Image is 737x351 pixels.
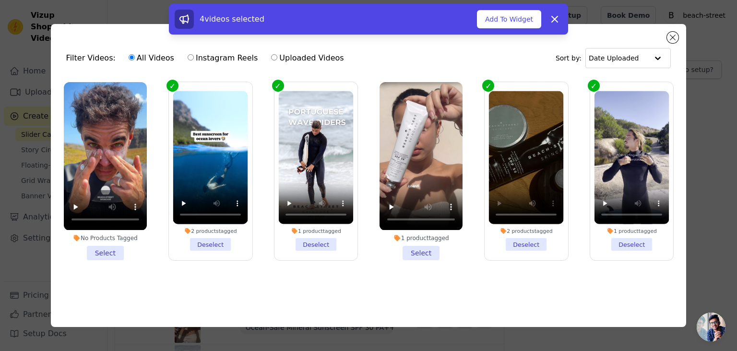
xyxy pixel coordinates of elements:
[187,52,258,64] label: Instagram Reels
[66,47,349,69] div: Filter Videos:
[697,313,725,341] a: Open chat
[64,234,147,242] div: No Products Tagged
[200,14,264,24] span: 4 videos selected
[594,228,669,235] div: 1 product tagged
[380,234,463,242] div: 1 product tagged
[173,228,248,235] div: 2 products tagged
[271,52,344,64] label: Uploaded Videos
[489,228,564,235] div: 2 products tagged
[128,52,175,64] label: All Videos
[477,10,541,28] button: Add To Widget
[556,48,671,68] div: Sort by:
[278,228,353,235] div: 1 product tagged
